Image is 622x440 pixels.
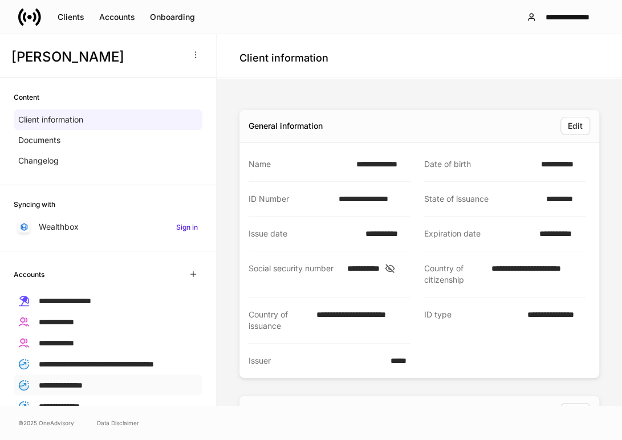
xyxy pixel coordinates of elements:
[424,263,485,286] div: Country of citizenship
[560,117,590,135] button: Edit
[176,222,198,233] h6: Sign in
[249,120,323,132] div: General information
[14,217,202,237] a: WealthboxSign in
[58,11,84,23] div: Clients
[424,309,521,332] div: ID type
[249,158,349,170] div: Name
[14,269,44,280] h6: Accounts
[249,263,340,286] div: Social security number
[39,221,79,233] p: Wealthbox
[18,135,60,146] p: Documents
[424,158,534,170] div: Date of birth
[97,418,139,427] a: Data Disclaimer
[249,228,359,239] div: Issue date
[14,150,202,171] a: Changelog
[18,114,83,125] p: Client information
[150,11,195,23] div: Onboarding
[249,355,384,366] div: Issuer
[18,418,74,427] span: © 2025 OneAdvisory
[11,48,182,66] h3: [PERSON_NAME]
[239,51,328,65] h4: Client information
[143,8,202,26] button: Onboarding
[14,130,202,150] a: Documents
[249,193,332,205] div: ID Number
[92,8,143,26] button: Accounts
[18,155,59,166] p: Changelog
[50,8,92,26] button: Clients
[424,228,533,239] div: Expiration date
[249,309,310,332] div: Country of issuance
[568,120,583,132] div: Edit
[14,199,55,210] h6: Syncing with
[99,11,135,23] div: Accounts
[14,92,39,103] h6: Content
[14,109,202,130] a: Client information
[424,193,540,205] div: State of issuance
